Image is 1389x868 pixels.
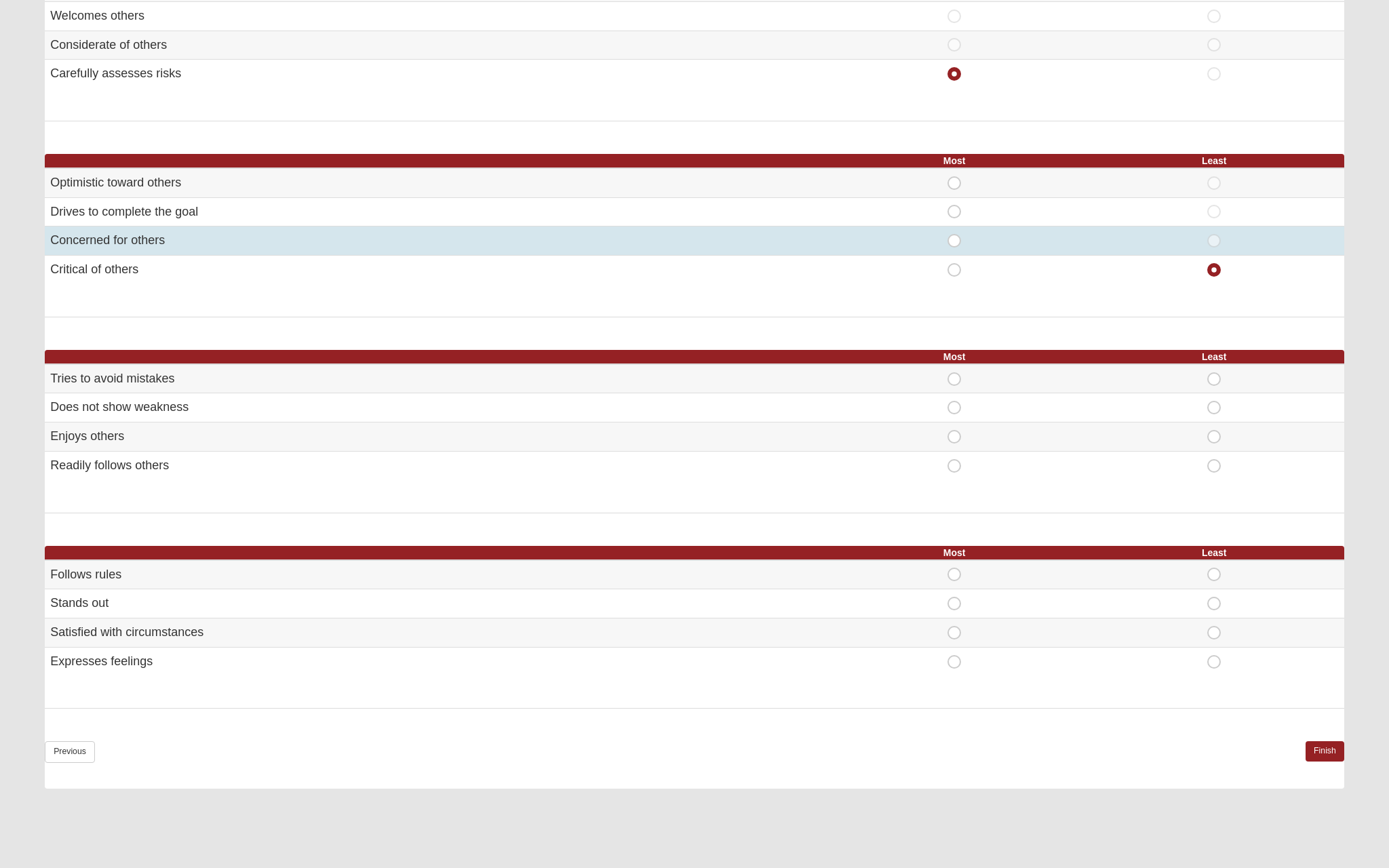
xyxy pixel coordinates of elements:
[45,451,824,479] td: Readily follows others
[45,226,824,256] td: Concerned for others
[1084,546,1344,560] th: Least
[45,393,824,422] td: Does not show weakness
[825,154,1084,168] th: Most
[825,546,1084,560] th: Most
[825,350,1084,364] th: Most
[45,618,824,647] td: Satisfied with circumstances
[45,741,95,762] a: Previous
[45,560,824,589] td: Follows rules
[45,364,824,393] td: Tries to avoid mistakes
[45,31,824,60] td: Considerate of others
[1084,154,1344,168] th: Least
[45,422,824,452] td: Enjoys others
[45,60,824,88] td: Carefully assesses risks
[45,589,824,618] td: Stands out
[45,197,824,226] td: Drives to complete the goal
[1306,741,1344,761] a: Finish
[45,647,824,675] td: Expresses feelings
[45,168,824,197] td: Optimistic toward others
[45,256,824,284] td: Critical of others
[45,1,824,31] td: Welcomes others
[1084,350,1344,364] th: Least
